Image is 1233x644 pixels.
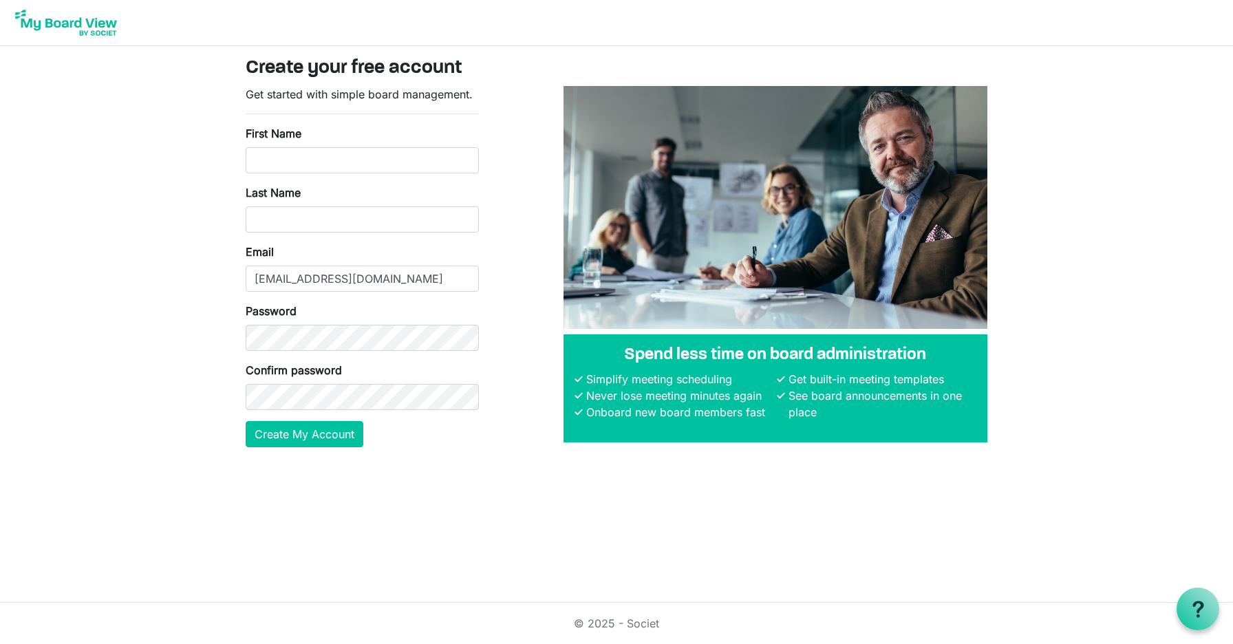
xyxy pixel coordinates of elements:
h3: Create your free account [246,57,987,80]
label: Last Name [246,184,301,201]
label: First Name [246,125,301,142]
button: Create My Account [246,421,363,447]
span: Get started with simple board management. [246,87,473,101]
li: See board announcements in one place [785,387,976,420]
a: © 2025 - Societ [574,616,659,630]
label: Confirm password [246,362,342,378]
li: Get built-in meeting templates [785,371,976,387]
img: A photograph of board members sitting at a table [564,86,987,329]
label: Password [246,303,297,319]
h4: Spend less time on board administration [575,345,976,365]
li: Onboard new board members fast [583,404,774,420]
li: Simplify meeting scheduling [583,371,774,387]
li: Never lose meeting minutes again [583,387,774,404]
img: My Board View Logo [11,6,121,40]
label: Email [246,244,274,260]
